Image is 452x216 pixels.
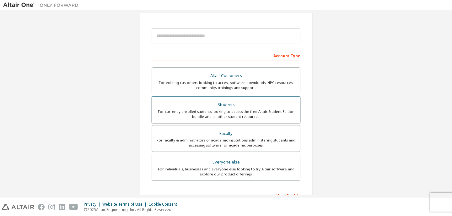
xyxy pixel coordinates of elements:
[152,190,300,200] div: Your Profile
[152,50,300,60] div: Account Type
[102,202,148,207] div: Website Terms of Use
[84,202,102,207] div: Privacy
[3,2,82,8] img: Altair One
[156,158,296,167] div: Everyone else
[156,138,296,148] div: For faculty & administrators of academic institutions administering students and accessing softwa...
[84,207,181,212] p: © 2025 Altair Engineering, Inc. All Rights Reserved.
[69,204,78,210] img: youtube.svg
[2,204,34,210] img: altair_logo.svg
[148,202,181,207] div: Cookie Consent
[156,109,296,119] div: For currently enrolled students looking to access the free Altair Student Edition bundle and all ...
[156,167,296,177] div: For individuals, businesses and everyone else looking to try Altair software and explore our prod...
[156,129,296,138] div: Faculty
[48,204,55,210] img: instagram.svg
[156,100,296,109] div: Students
[38,204,45,210] img: facebook.svg
[156,80,296,90] div: For existing customers looking to access software downloads, HPC resources, community, trainings ...
[156,71,296,80] div: Altair Customers
[59,204,65,210] img: linkedin.svg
